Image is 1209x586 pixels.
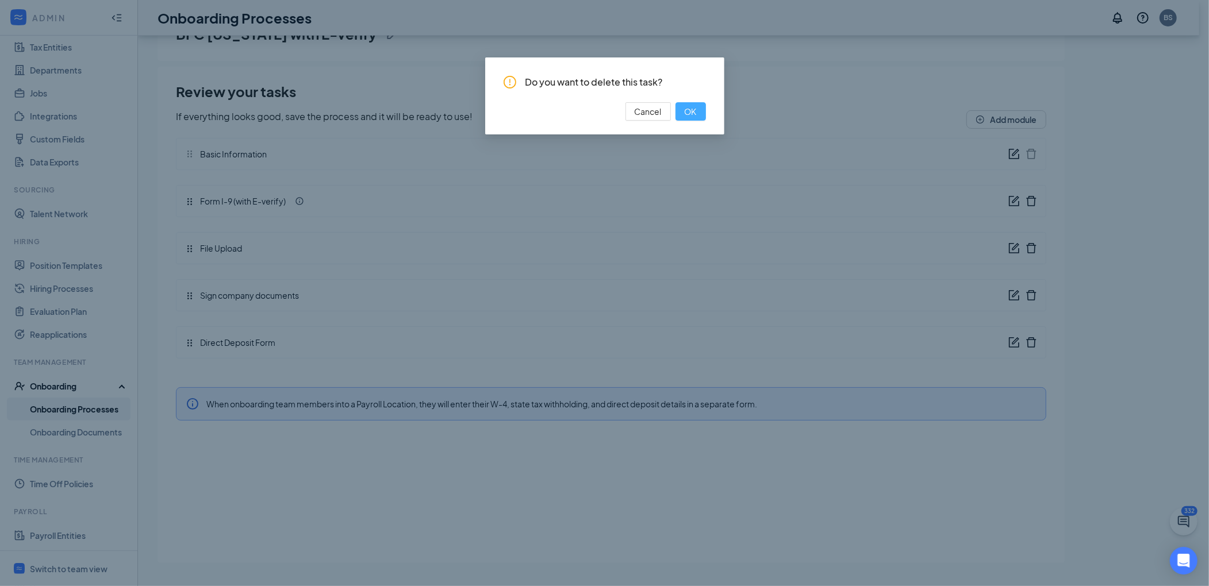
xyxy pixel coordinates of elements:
[685,105,697,118] span: OK
[635,105,662,118] span: Cancel
[675,102,706,121] button: OK
[504,76,516,88] span: exclamation-circle
[625,102,671,121] button: Cancel
[525,76,706,88] span: Do you want to delete this task?
[1170,547,1198,575] div: Open Intercom Messenger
